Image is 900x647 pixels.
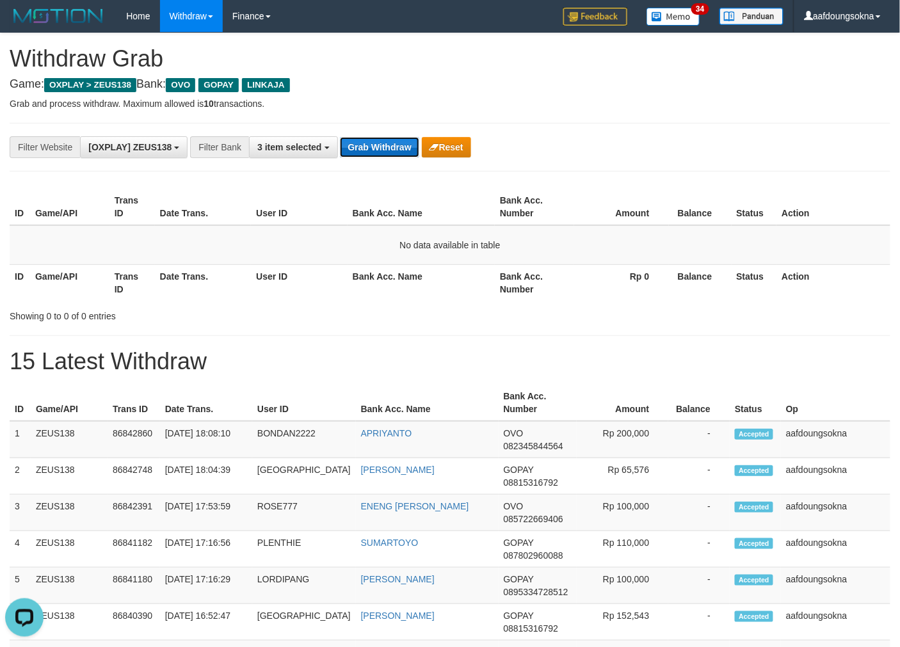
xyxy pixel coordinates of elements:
[30,189,109,225] th: Game/API
[252,385,356,421] th: User ID
[251,264,348,301] th: User ID
[504,550,563,561] span: Copy 087802960088 to clipboard
[735,575,773,586] span: Accepted
[109,189,155,225] th: Trans ID
[348,189,495,225] th: Bank Acc. Name
[10,78,890,91] h4: Game: Bank:
[669,264,732,301] th: Balance
[361,428,412,438] a: APRIYANTO
[108,568,160,604] td: 86841180
[577,385,668,421] th: Amount
[504,514,563,524] span: Copy 085722669406 to clipboard
[504,428,524,438] span: OVO
[10,385,31,421] th: ID
[669,189,732,225] th: Balance
[668,604,730,641] td: -
[31,495,108,531] td: ZEUS138
[10,305,366,323] div: Showing 0 to 0 of 0 entries
[249,136,337,158] button: 3 item selected
[108,531,160,568] td: 86841182
[504,587,568,597] span: Copy 0895334728512 to clipboard
[668,531,730,568] td: -
[252,568,356,604] td: LORDIPANG
[574,189,669,225] th: Amount
[577,495,668,531] td: Rp 100,000
[574,264,669,301] th: Rp 0
[251,189,348,225] th: User ID
[31,385,108,421] th: Game/API
[155,189,252,225] th: Date Trans.
[108,458,160,495] td: 86842748
[647,8,700,26] img: Button%20Memo.svg
[495,189,574,225] th: Bank Acc. Number
[504,501,524,511] span: OVO
[504,574,534,584] span: GOPAY
[10,225,890,265] td: No data available in table
[252,531,356,568] td: PLENTHIE
[781,531,890,568] td: aafdoungsokna
[499,385,577,421] th: Bank Acc. Number
[160,421,252,458] td: [DATE] 18:08:10
[504,538,534,548] span: GOPAY
[80,136,188,158] button: [OXPLAY] ZEUS138
[252,495,356,531] td: ROSE777
[190,136,249,158] div: Filter Bank
[577,604,668,641] td: Rp 152,543
[691,3,709,15] span: 34
[735,465,773,476] span: Accepted
[495,264,574,301] th: Bank Acc. Number
[10,264,30,301] th: ID
[10,349,890,374] h1: 15 Latest Withdraw
[735,611,773,622] span: Accepted
[252,458,356,495] td: [GEOGRAPHIC_DATA]
[348,264,495,301] th: Bank Acc. Name
[30,264,109,301] th: Game/API
[155,264,252,301] th: Date Trans.
[10,97,890,110] p: Grab and process withdraw. Maximum allowed is transactions.
[577,421,668,458] td: Rp 200,000
[361,611,435,621] a: [PERSON_NAME]
[361,574,435,584] a: [PERSON_NAME]
[668,421,730,458] td: -
[10,421,31,458] td: 1
[160,604,252,641] td: [DATE] 16:52:47
[198,78,239,92] span: GOPAY
[356,385,499,421] th: Bank Acc. Name
[732,189,777,225] th: Status
[504,477,559,488] span: Copy 08815316792 to clipboard
[10,568,31,604] td: 5
[504,611,534,621] span: GOPAY
[781,385,890,421] th: Op
[504,623,559,634] span: Copy 08815316792 to clipboard
[730,385,781,421] th: Status
[735,429,773,440] span: Accepted
[108,495,160,531] td: 86842391
[361,538,419,548] a: SUMARTOYO
[10,189,30,225] th: ID
[781,568,890,604] td: aafdoungsokna
[160,531,252,568] td: [DATE] 17:16:56
[108,604,160,641] td: 86840390
[242,78,290,92] span: LINKAJA
[668,495,730,531] td: -
[10,458,31,495] td: 2
[10,6,107,26] img: MOTION_logo.png
[31,421,108,458] td: ZEUS138
[577,531,668,568] td: Rp 110,000
[504,465,534,475] span: GOPAY
[88,142,172,152] span: [OXPLAY] ZEUS138
[776,264,890,301] th: Action
[776,189,890,225] th: Action
[10,495,31,531] td: 3
[10,531,31,568] td: 4
[668,385,730,421] th: Balance
[108,421,160,458] td: 86842860
[10,46,890,72] h1: Withdraw Grab
[563,8,627,26] img: Feedback.jpg
[257,142,321,152] span: 3 item selected
[422,137,471,157] button: Reset
[577,458,668,495] td: Rp 65,576
[668,458,730,495] td: -
[781,495,890,531] td: aafdoungsokna
[781,604,890,641] td: aafdoungsokna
